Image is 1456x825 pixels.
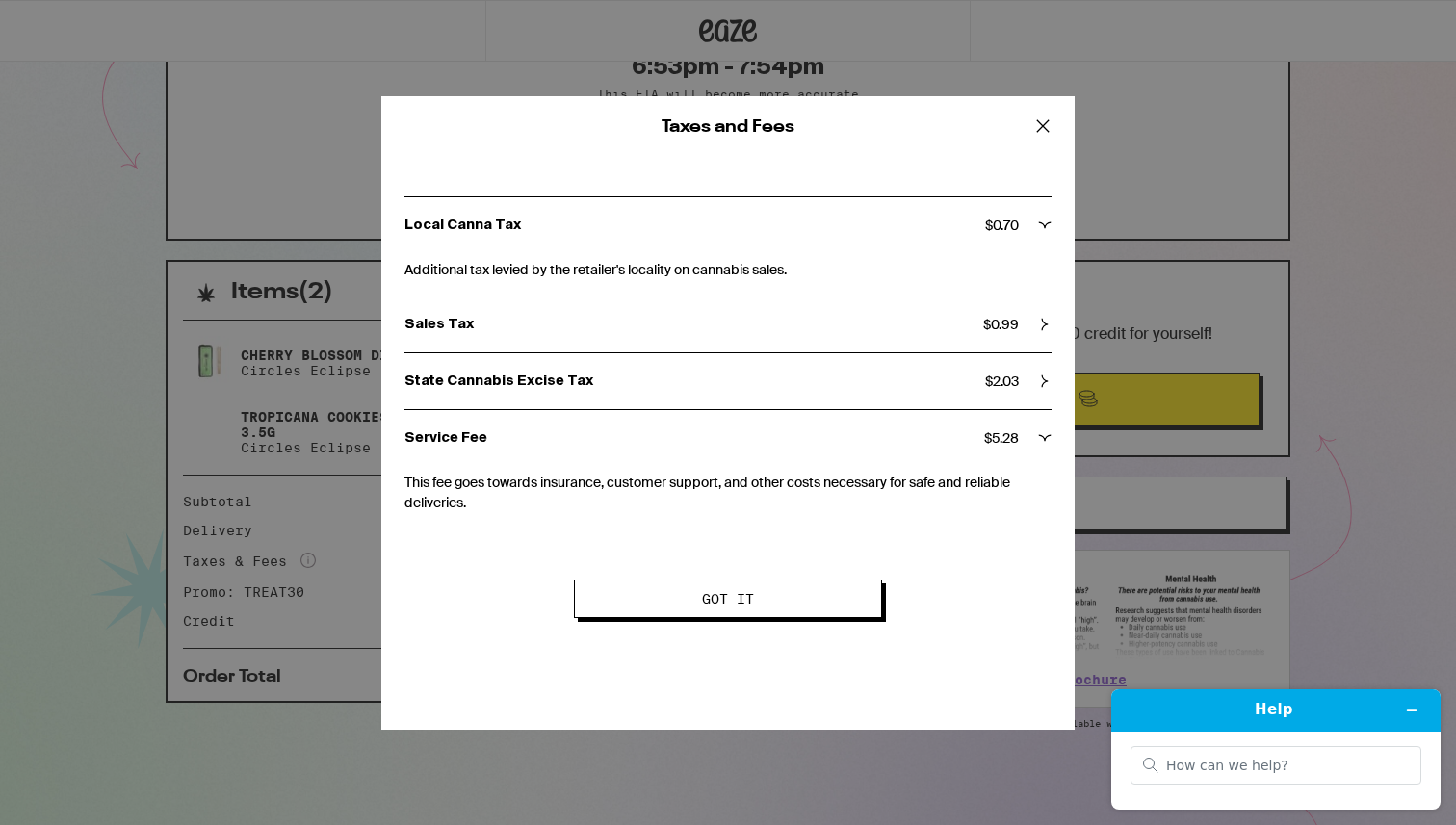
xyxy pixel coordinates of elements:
p: Sales Tax [404,316,983,333]
h2: Taxes and Fees [443,118,1013,136]
span: $ 5.28 [984,429,1019,447]
span: $ 2.03 [985,373,1019,390]
p: State Cannabis Excise Tax [404,373,985,390]
span: This fee goes towards insurance, customer support, and other costs necessary for safe and reliabl... [404,466,1052,513]
span: Got it [702,592,754,606]
span: $ 0.99 [983,316,1019,333]
iframe: Find more information here [1096,674,1456,825]
p: Local Canna Tax [404,217,985,234]
span: Additional tax levied by the retailer's locality on cannabis sales. [404,253,1052,280]
span: Help [44,13,84,31]
button: Got it [574,580,882,618]
p: Service Fee [404,429,984,447]
span: $ 0.70 [985,217,1019,234]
